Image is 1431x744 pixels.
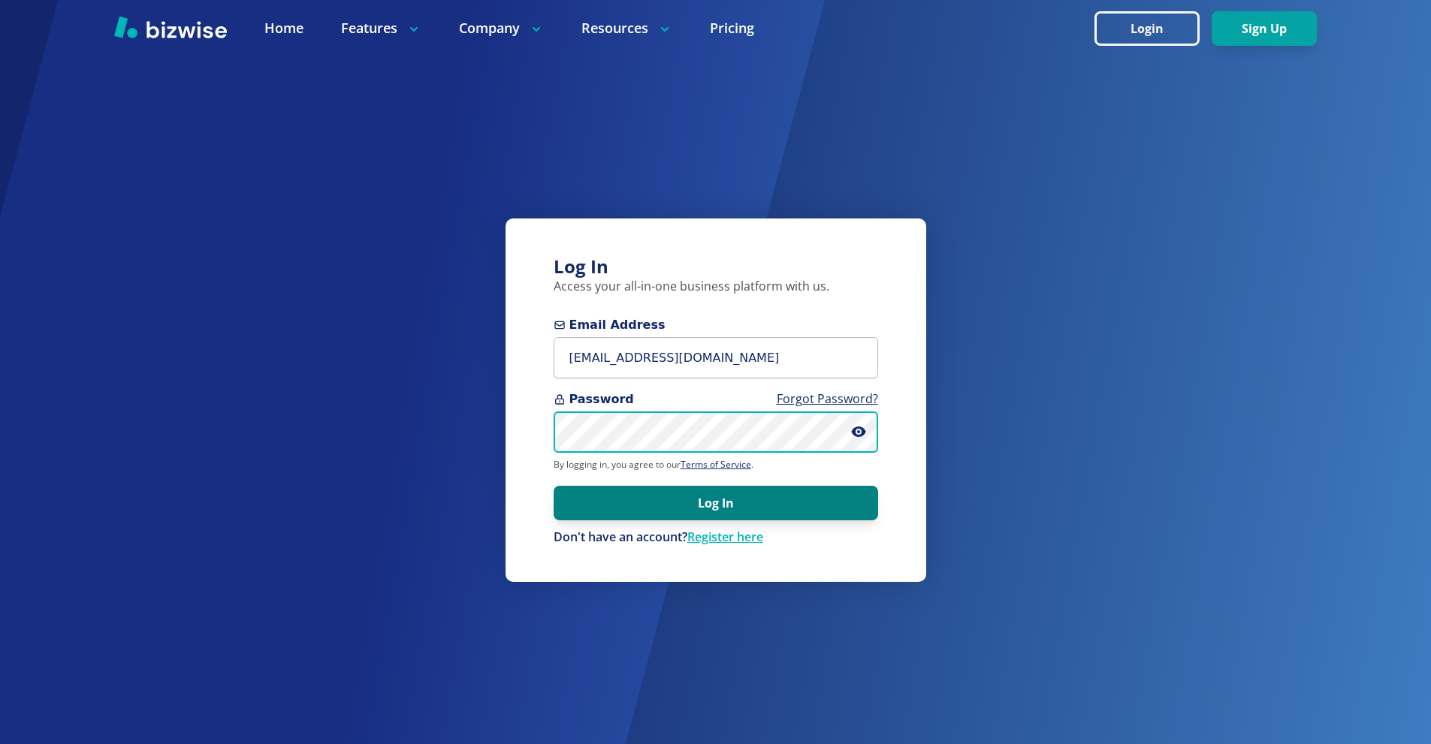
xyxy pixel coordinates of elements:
[777,390,878,407] a: Forgot Password?
[554,390,878,408] span: Password
[1094,22,1212,36] a: Login
[554,486,878,520] button: Log In
[554,529,878,546] p: Don't have an account?
[710,19,754,38] a: Pricing
[681,458,751,471] a: Terms of Service
[554,529,878,546] div: Don't have an account?Register here
[554,279,878,295] p: Access your all-in-one business platform with us.
[341,19,421,38] p: Features
[459,19,544,38] p: Company
[554,459,878,471] p: By logging in, you agree to our .
[1212,11,1317,46] button: Sign Up
[581,19,672,38] p: Resources
[554,255,878,279] h3: Log In
[114,16,227,38] img: Bizwise Logo
[554,337,878,378] input: you@example.com
[1094,11,1200,46] button: Login
[264,19,303,38] a: Home
[687,529,763,545] a: Register here
[1212,22,1317,36] a: Sign Up
[554,316,878,334] span: Email Address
